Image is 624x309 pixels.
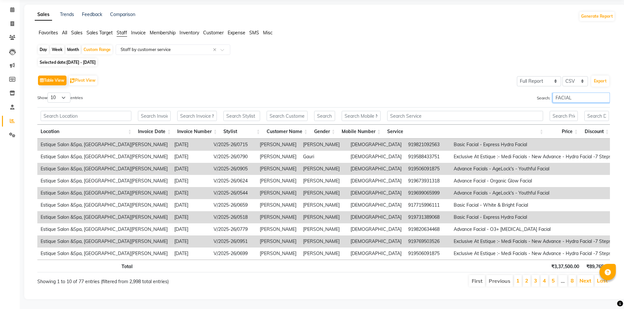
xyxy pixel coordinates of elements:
td: [PERSON_NAME] [300,139,347,151]
th: Stylist: activate to sort column ascending [220,125,263,139]
span: Staff [117,30,127,36]
span: Selected date: [38,58,97,66]
span: Membership [150,30,176,36]
td: [PERSON_NAME] [256,223,300,235]
td: Estique Salon &Spa, [GEOGRAPHIC_DATA][PERSON_NAME] [37,139,171,151]
td: 919588433751 [405,151,450,163]
td: [DEMOGRAPHIC_DATA] [347,235,405,248]
td: [DATE] [171,187,210,199]
td: [DATE] [171,235,210,248]
td: V/2025-26/0790 [210,151,256,163]
input: Search Location [41,111,131,121]
td: [DEMOGRAPHIC_DATA] [347,163,405,175]
input: Search Price [550,111,578,121]
a: Last [597,277,608,284]
th: Total [37,260,136,272]
input: Search: [553,93,610,103]
div: Week [50,45,64,54]
td: V/2025-26/0518 [210,211,256,223]
th: Discount: activate to sort column ascending [581,125,612,139]
td: Gauri [300,151,347,163]
a: 8 [571,277,574,284]
td: 919506091875 [405,163,450,175]
td: V/2025-26/0715 [210,139,256,151]
td: V/2025-26/0779 [210,223,256,235]
div: Custom Range [82,45,112,54]
input: Search Invoice Number [177,111,217,121]
td: [PERSON_NAME] [300,163,347,175]
a: Comparison [110,11,135,17]
input: Search Invoice Date [138,111,171,121]
th: Gender: activate to sort column ascending [311,125,338,139]
td: 919769503526 [405,235,450,248]
a: Sales [35,9,52,21]
td: Estique Salon &Spa, [GEOGRAPHIC_DATA][PERSON_NAME] [37,223,171,235]
td: 919673931318 [405,175,450,187]
button: Export [591,76,609,87]
a: 5 [552,277,555,284]
a: 4 [543,277,546,284]
td: [DEMOGRAPHIC_DATA] [347,223,405,235]
td: [DATE] [171,223,210,235]
td: 917715996111 [405,199,450,211]
th: ₹3,37,500.00 [548,260,582,272]
td: Basic Facial - White & Bright Facial [450,199,615,211]
td: Estique Salon &Spa, [GEOGRAPHIC_DATA][PERSON_NAME] [37,187,171,199]
td: [PERSON_NAME] [300,175,347,187]
label: Search: [537,93,610,103]
span: SMS [249,30,259,36]
td: [DATE] [171,175,210,187]
input: Search Mobile Number [342,111,381,121]
span: Sales [71,30,83,36]
th: ₹89,765.75 [582,260,614,272]
th: Invoice Date: activate to sort column ascending [135,125,174,139]
td: [PERSON_NAME] [256,163,300,175]
td: Advance Facials - AgeLock's - Youthful Facial [450,163,615,175]
td: [DEMOGRAPHIC_DATA] [347,175,405,187]
td: Estique Salon &Spa, [GEOGRAPHIC_DATA][PERSON_NAME] [37,175,171,187]
td: [PERSON_NAME] [300,199,347,211]
td: [DEMOGRAPHIC_DATA] [347,211,405,223]
td: [PERSON_NAME] [256,175,300,187]
td: 919699065999 [405,187,450,199]
td: [PERSON_NAME] [300,187,347,199]
td: [PERSON_NAME] [256,151,300,163]
div: Month [66,45,81,54]
span: [DATE] - [DATE] [66,60,96,65]
input: Search Stylist [223,111,260,121]
a: Feedback [82,11,102,17]
td: [DATE] [171,151,210,163]
label: Show entries [37,93,83,103]
td: V/2025-26/0951 [210,235,256,248]
span: Customer [203,30,224,36]
button: Table View [38,76,66,85]
button: Pivot View [68,76,97,85]
span: Sales Target [86,30,113,36]
td: 919821092563 [405,139,450,151]
td: V/2025-26/0699 [210,248,256,260]
button: Generate Report [579,12,615,21]
td: [DEMOGRAPHIC_DATA] [347,139,405,151]
span: Inventory [180,30,199,36]
span: Misc [263,30,273,36]
th: Invoice Number: activate to sort column ascending [174,125,220,139]
th: Price: activate to sort column ascending [546,125,581,139]
td: [DATE] [171,211,210,223]
td: Estique Salon &Spa, [GEOGRAPHIC_DATA][PERSON_NAME] [37,248,171,260]
td: [PERSON_NAME] [300,235,347,248]
td: V/2025-26/0544 [210,187,256,199]
span: Favorites [39,30,58,36]
a: 3 [534,277,537,284]
span: All [62,30,67,36]
span: Expense [228,30,245,36]
td: Estique Salon &Spa, [GEOGRAPHIC_DATA][PERSON_NAME] [37,199,171,211]
td: Advance Facials - AgeLock's - Youthful Facial [450,187,615,199]
a: Next [579,277,591,284]
td: Basic Facial - Express Hydra Facial [450,211,615,223]
input: Search Gender [314,111,335,121]
td: V/2025-26/0624 [210,175,256,187]
td: Exclusive At Estique :- Medi Facials - New Advance - Hydra Facial -7 Steps [450,235,615,248]
td: V/2025-26/0659 [210,199,256,211]
img: pivot.png [70,78,75,83]
td: Estique Salon &Spa, [GEOGRAPHIC_DATA][PERSON_NAME] [37,211,171,223]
